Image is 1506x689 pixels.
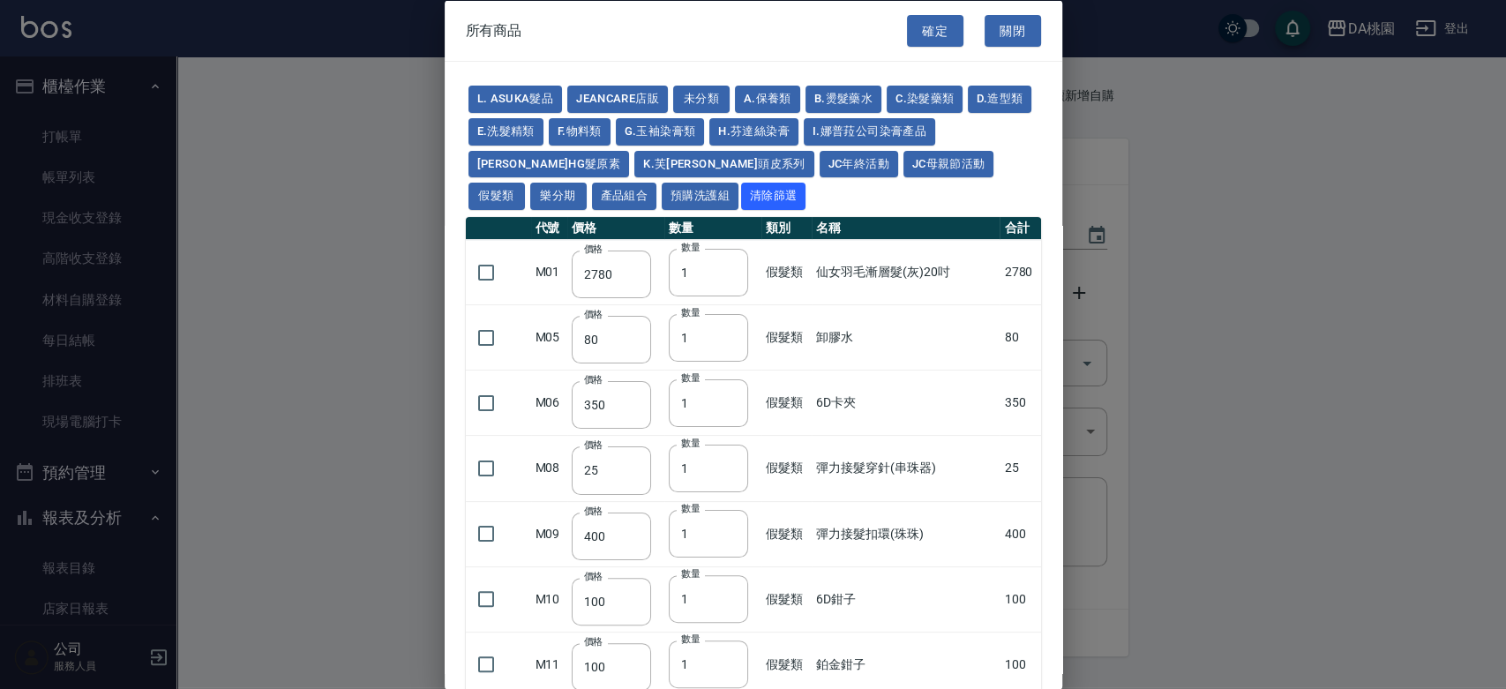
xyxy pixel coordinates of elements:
td: 2780 [1000,239,1040,304]
button: JC年終活動 [820,150,898,177]
button: I.娜普菈公司染膏產品 [804,117,935,145]
td: 400 [1000,501,1040,566]
label: 價格 [584,373,603,386]
button: 產品組合 [592,183,657,210]
td: 仙女羽毛漸層髮(灰)20吋 [812,239,1000,304]
th: 名稱 [812,217,1000,240]
td: M05 [531,304,568,370]
td: 350 [1000,370,1040,435]
td: M01 [531,239,568,304]
span: 所有商品 [466,21,522,39]
th: 代號 [531,217,568,240]
td: 假髮類 [761,501,812,566]
label: 數量 [681,567,700,580]
button: 關閉 [985,14,1041,47]
th: 數量 [664,217,761,240]
td: 彈力接髮扣環(珠珠) [812,501,1000,566]
td: 假髮類 [761,435,812,500]
button: F.物料類 [549,117,611,145]
label: 價格 [584,504,603,517]
td: 100 [1000,566,1040,632]
td: M06 [531,370,568,435]
td: M08 [531,435,568,500]
td: 6D卡夾 [812,370,1000,435]
label: 數量 [681,240,700,253]
label: 數量 [681,502,700,515]
label: 價格 [584,634,603,648]
td: 假髮類 [761,566,812,632]
button: 假髮類 [468,183,525,210]
label: 數量 [681,305,700,318]
button: A.保養類 [735,86,800,113]
button: 清除篩選 [741,183,806,210]
td: 假髮類 [761,370,812,435]
button: K.芙[PERSON_NAME]頭皮系列 [634,150,813,177]
button: C.染髮藥類 [887,86,963,113]
button: JeanCare店販 [567,86,668,113]
button: G.玉袖染膏類 [616,117,705,145]
button: 預購洗護組 [662,183,738,210]
label: 價格 [584,308,603,321]
td: 80 [1000,304,1040,370]
label: 數量 [681,633,700,646]
td: 6D鉗子 [812,566,1000,632]
button: B.燙髮藥水 [805,86,881,113]
th: 價格 [567,217,664,240]
label: 價格 [584,243,603,256]
label: 數量 [681,371,700,384]
button: 確定 [907,14,963,47]
label: 價格 [584,438,603,452]
td: 卸膠水 [812,304,1000,370]
button: D.造型類 [968,86,1031,113]
label: 價格 [584,569,603,582]
label: 數量 [681,436,700,449]
td: M10 [531,566,568,632]
th: 類別 [761,217,812,240]
button: H.芬達絲染膏 [709,117,798,145]
td: 25 [1000,435,1040,500]
td: 彈力接髮穿針(串珠器) [812,435,1000,500]
button: JC母親節活動 [903,150,994,177]
button: 樂分期 [530,183,587,210]
td: 假髮類 [761,239,812,304]
td: M09 [531,501,568,566]
button: 未分類 [673,86,730,113]
th: 合計 [1000,217,1040,240]
button: L. ASUKA髮品 [468,86,563,113]
button: E.洗髮精類 [468,117,543,145]
button: [PERSON_NAME]HG髮原素 [468,150,630,177]
td: 假髮類 [761,304,812,370]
